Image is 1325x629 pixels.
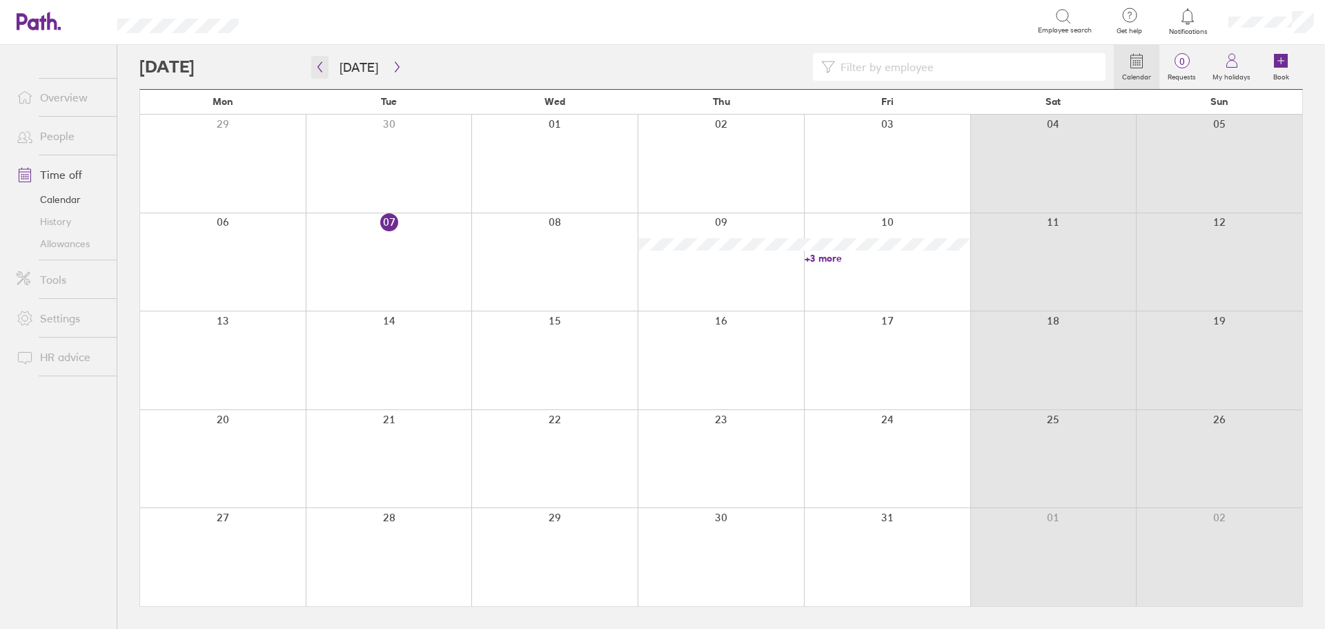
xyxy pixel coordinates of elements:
a: History [6,211,117,233]
a: +3 more [805,252,970,264]
span: Sat [1046,96,1061,107]
a: Calendar [1114,45,1159,89]
span: Sun [1210,96,1228,107]
span: Mon [213,96,233,107]
a: Notifications [1166,7,1210,36]
a: Settings [6,304,117,332]
button: [DATE] [328,56,389,79]
div: Search [276,14,311,27]
a: Time off [6,161,117,188]
label: My holidays [1204,69,1259,81]
label: Calendar [1114,69,1159,81]
a: Overview [6,84,117,111]
input: Filter by employee [835,54,1097,80]
span: Thu [713,96,730,107]
span: Notifications [1166,28,1210,36]
a: HR advice [6,343,117,371]
a: Book [1259,45,1303,89]
a: 0Requests [1159,45,1204,89]
a: Allowances [6,233,117,255]
a: Calendar [6,188,117,211]
a: People [6,122,117,150]
span: Get help [1107,27,1152,35]
span: Tue [381,96,397,107]
a: My holidays [1204,45,1259,89]
label: Requests [1159,69,1204,81]
span: Employee search [1038,26,1092,35]
label: Book [1265,69,1297,81]
a: Tools [6,266,117,293]
span: Fri [881,96,894,107]
span: 0 [1159,56,1204,67]
span: Wed [544,96,565,107]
